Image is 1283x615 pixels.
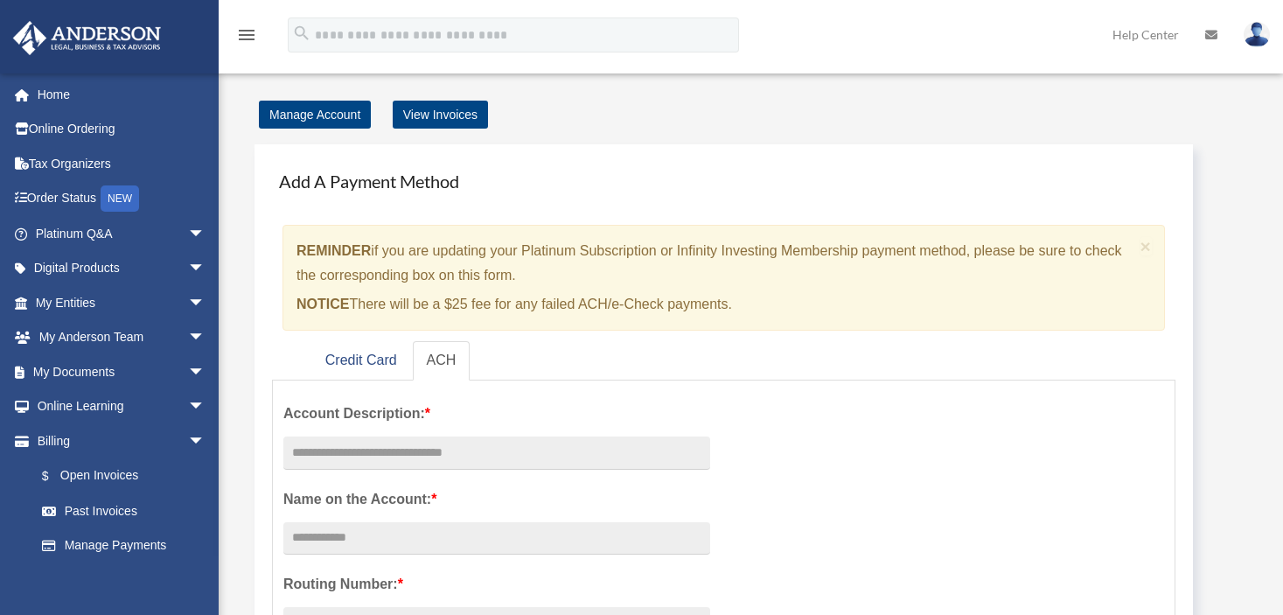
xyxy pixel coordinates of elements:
[101,185,139,212] div: NEW
[24,528,223,563] a: Manage Payments
[24,458,232,494] a: $Open Invoices
[12,285,232,320] a: My Entitiesarrow_drop_down
[12,354,232,389] a: My Documentsarrow_drop_down
[12,216,232,251] a: Platinum Q&Aarrow_drop_down
[12,77,232,112] a: Home
[12,251,232,286] a: Digital Productsarrow_drop_down
[1244,22,1270,47] img: User Pic
[188,251,223,287] span: arrow_drop_down
[296,297,349,311] strong: NOTICE
[188,423,223,459] span: arrow_drop_down
[292,24,311,43] i: search
[24,493,232,528] a: Past Invoices
[12,112,232,147] a: Online Ordering
[296,292,1133,317] p: There will be a $25 fee for any failed ACH/e-Check payments.
[188,285,223,321] span: arrow_drop_down
[283,402,710,426] label: Account Description:
[236,24,257,45] i: menu
[413,341,471,381] a: ACH
[1140,237,1152,255] button: Close
[259,101,371,129] a: Manage Account
[393,101,488,129] a: View Invoices
[188,216,223,252] span: arrow_drop_down
[311,341,411,381] a: Credit Card
[1140,236,1152,256] span: ×
[12,389,232,424] a: Online Learningarrow_drop_down
[12,181,232,217] a: Order StatusNEW
[12,423,232,458] a: Billingarrow_drop_down
[12,320,232,355] a: My Anderson Teamarrow_drop_down
[188,320,223,356] span: arrow_drop_down
[12,146,232,181] a: Tax Organizers
[283,572,710,597] label: Routing Number:
[296,243,371,258] strong: REMINDER
[188,354,223,390] span: arrow_drop_down
[52,465,60,487] span: $
[272,162,1175,200] h4: Add A Payment Method
[188,389,223,425] span: arrow_drop_down
[283,487,710,512] label: Name on the Account:
[8,21,166,55] img: Anderson Advisors Platinum Portal
[236,31,257,45] a: menu
[282,225,1165,331] div: if you are updating your Platinum Subscription or Infinity Investing Membership payment method, p...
